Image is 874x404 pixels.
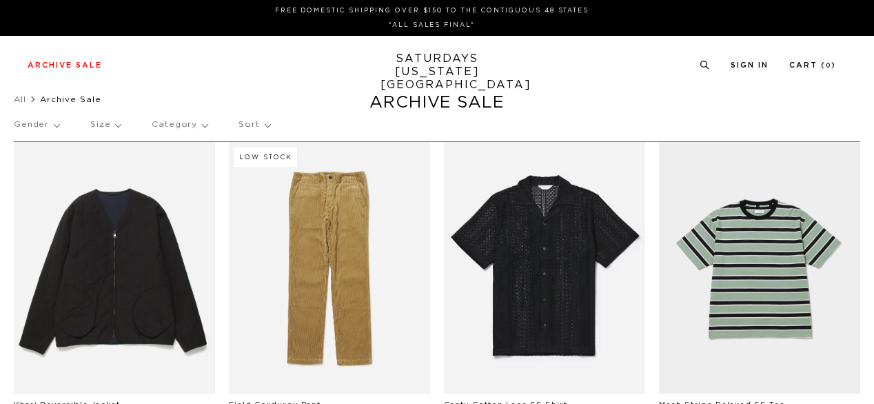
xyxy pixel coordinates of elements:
[238,109,270,141] p: Sort
[28,61,102,69] a: Archive Sale
[33,6,831,16] p: FREE DOMESTIC SHIPPING OVER $150 TO THE CONTIGUOUS 48 STATES
[14,109,59,141] p: Gender
[33,20,831,30] p: *ALL SALES FINAL*
[14,95,26,103] a: All
[90,109,121,141] p: Size
[234,148,297,167] div: Low Stock
[152,109,207,141] p: Category
[789,61,836,69] a: Cart (0)
[826,63,831,69] small: 0
[40,95,101,103] span: Archive Sale
[380,52,494,92] a: SATURDAYS[US_STATE][GEOGRAPHIC_DATA]
[731,61,769,69] a: Sign In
